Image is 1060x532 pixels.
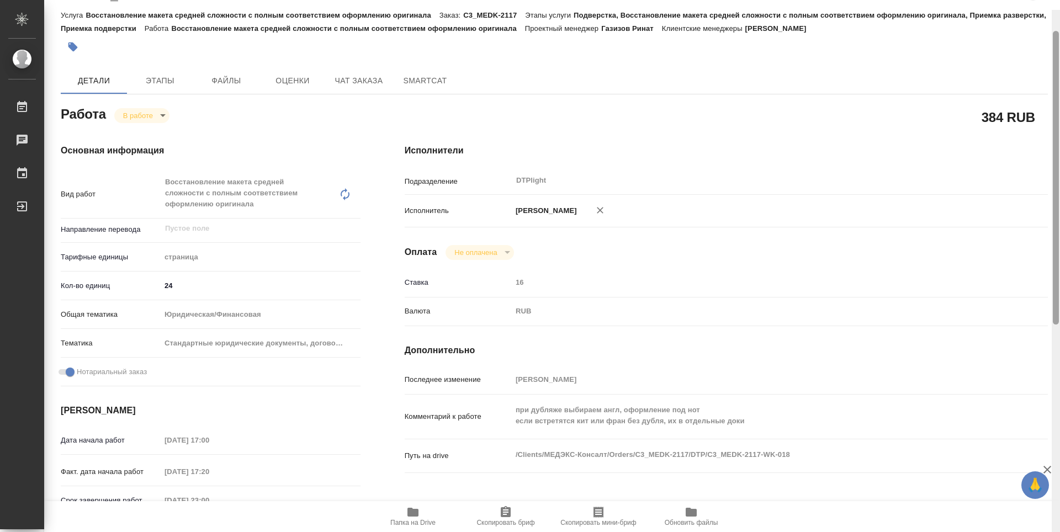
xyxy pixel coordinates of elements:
[405,144,1048,157] h4: Исполнители
[512,205,577,216] p: [PERSON_NAME]
[367,501,459,532] button: Папка на Drive
[405,411,512,422] p: Комментарий к работе
[405,450,512,461] p: Путь на drive
[134,74,187,88] span: Этапы
[1026,474,1045,497] span: 🙏
[61,338,161,349] p: Тематика
[161,334,361,353] div: Стандартные юридические документы, договоры, уставы
[61,11,86,19] p: Услуга
[446,245,513,260] div: В работе
[145,24,172,33] p: Работа
[601,24,662,33] p: Газизов Ринат
[463,11,525,19] p: C3_MEDK-2117
[665,519,718,526] span: Обновить файлы
[560,519,636,526] span: Скопировать мини-бриф
[512,445,994,464] textarea: /Clients/МЕДЭКС-Консалт/Orders/C3_MEDK-2117/DTP/C3_MEDK-2117-WK-018
[266,74,319,88] span: Оценки
[332,74,385,88] span: Чат заказа
[405,344,1048,357] h4: Дополнительно
[61,495,161,506] p: Срок завершения работ
[161,305,361,324] div: Юридическая/Финансовая
[161,248,361,267] div: страница
[161,278,361,294] input: ✎ Введи что-нибудь
[645,501,738,532] button: Обновить файлы
[439,11,463,19] p: Заказ:
[390,519,436,526] span: Папка на Drive
[745,24,815,33] p: [PERSON_NAME]
[588,198,612,222] button: Удалить исполнителя
[61,144,361,157] h4: Основная информация
[512,401,994,430] textarea: при дубляже выбираем англ, оформление под нот если встретятся кит или фран без дубля, их в отдель...
[86,11,439,19] p: Восстановление макета средней сложности с полным соответствием оформлению оригинала
[200,74,253,88] span: Файлы
[405,374,512,385] p: Последнее изменение
[512,302,994,321] div: RUB
[61,103,106,123] h2: Работа
[77,366,147,377] span: Нотариальный заказ
[552,501,645,532] button: Скопировать мини-бриф
[61,280,161,291] p: Кол-во единиц
[1021,471,1049,499] button: 🙏
[405,277,512,288] p: Ставка
[61,224,161,235] p: Направление перевода
[982,108,1035,126] h2: 384 RUB
[161,432,257,448] input: Пустое поле
[512,274,994,290] input: Пустое поле
[61,309,161,320] p: Общая тематика
[405,176,512,187] p: Подразделение
[61,35,85,59] button: Добавить тэг
[399,74,452,88] span: SmartCat
[525,11,574,19] p: Этапы услуги
[161,492,257,508] input: Пустое поле
[114,108,169,123] div: В работе
[67,74,120,88] span: Детали
[525,24,601,33] p: Проектный менеджер
[476,519,534,526] span: Скопировать бриф
[171,24,524,33] p: Восстановление макета средней сложности с полным соответствием оформлению оригинала
[61,404,361,417] h4: [PERSON_NAME]
[459,501,552,532] button: Скопировать бриф
[164,222,335,235] input: Пустое поле
[161,464,257,480] input: Пустое поле
[662,24,745,33] p: Клиентские менеджеры
[61,435,161,446] p: Дата начала работ
[61,189,161,200] p: Вид работ
[405,205,512,216] p: Исполнитель
[61,252,161,263] p: Тарифные единицы
[512,371,994,387] input: Пустое поле
[120,111,156,120] button: В работе
[451,248,500,257] button: Не оплачена
[405,306,512,317] p: Валюта
[61,466,161,477] p: Факт. дата начала работ
[405,246,437,259] h4: Оплата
